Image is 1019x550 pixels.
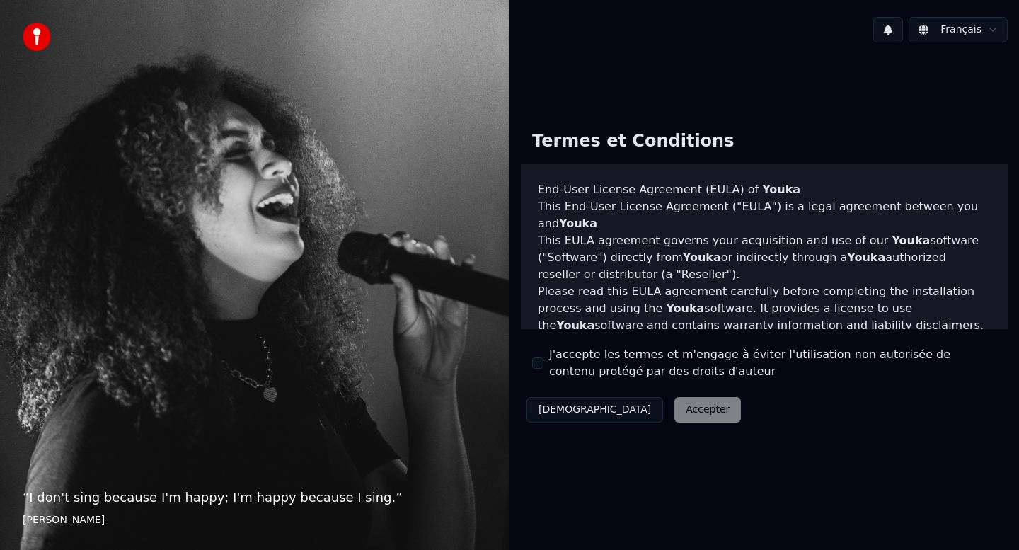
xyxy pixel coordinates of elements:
span: Youka [683,251,721,264]
p: “ I don't sing because I'm happy; I'm happy because I sing. ” [23,488,487,508]
p: Please read this EULA agreement carefully before completing the installation process and using th... [538,283,991,334]
h3: End-User License Agreement (EULA) of [538,181,991,198]
span: Youka [556,319,594,332]
span: Youka [892,234,930,247]
footer: [PERSON_NAME] [23,513,487,527]
img: youka [23,23,51,51]
p: This End-User License Agreement ("EULA") is a legal agreement between you and [538,198,991,232]
button: [DEMOGRAPHIC_DATA] [526,397,663,423]
span: Youka [666,302,704,315]
span: Youka [847,251,885,264]
p: This EULA agreement governs your acquisition and use of our software ("Software") directly from o... [538,232,991,283]
span: Youka [762,183,800,196]
span: Youka [559,217,597,230]
label: J'accepte les termes et m'engage à éviter l'utilisation non autorisée de contenu protégé par des ... [549,346,996,380]
div: Termes et Conditions [521,119,745,164]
